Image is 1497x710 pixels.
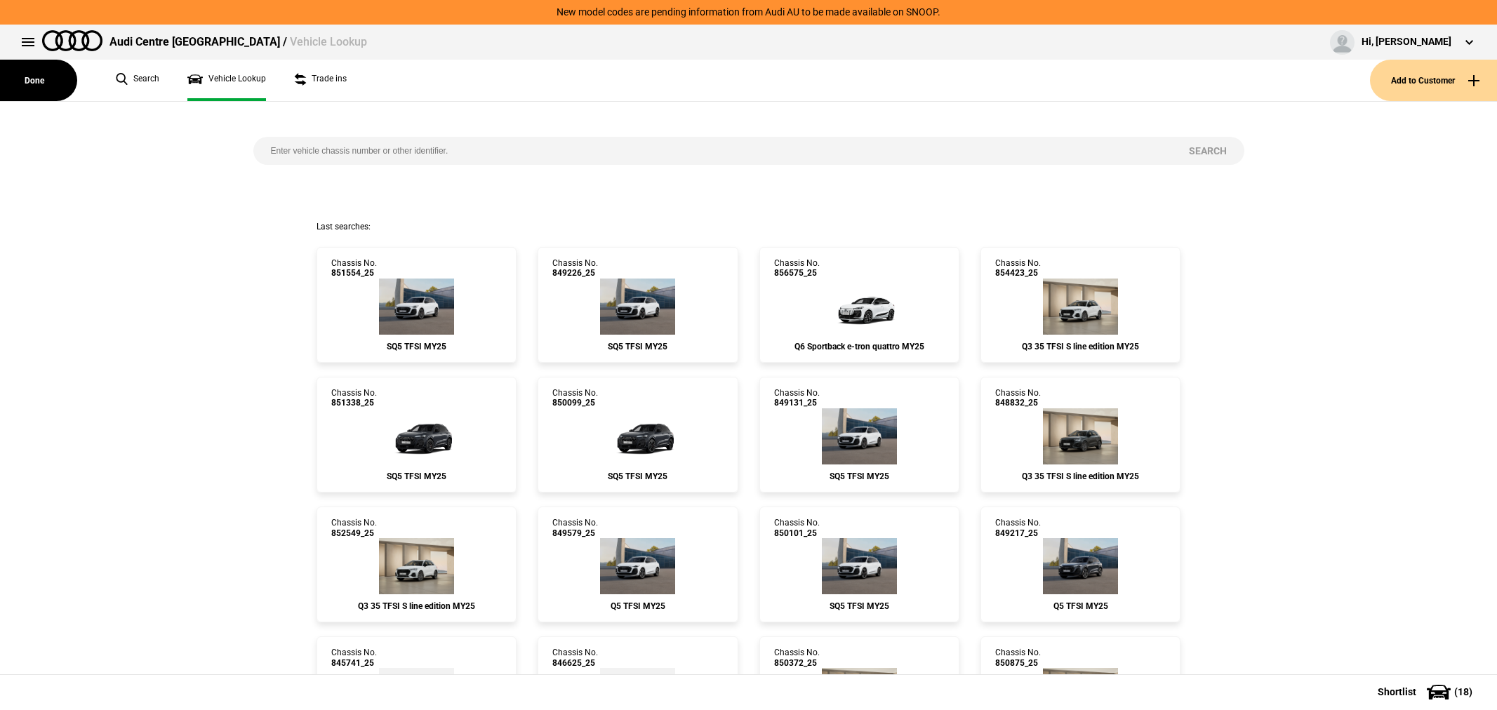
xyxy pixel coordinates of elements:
[995,388,1041,408] div: Chassis No.
[379,279,454,335] img: Audi_GUBS5Y_25S_GX_2Y2Y_PAH_5MK_WA2_6FJ_53A_PYH_PWO_(Nadin:_53A_5MK_6FJ_C56_PAH_PWO_PYH_WA2)_ext.png
[1357,674,1497,709] button: Shortlist(18)
[1454,687,1472,697] span: ( 18 )
[774,398,820,408] span: 849131_25
[331,388,377,408] div: Chassis No.
[116,60,159,101] a: Search
[995,471,1166,481] div: Q3 35 TFSI S line edition MY25
[774,648,820,668] div: Chassis No.
[1362,35,1451,49] div: Hi, [PERSON_NAME]
[552,648,598,668] div: Chassis No.
[331,398,377,408] span: 851338_25
[1171,137,1244,165] button: Search
[995,398,1041,408] span: 848832_25
[331,518,377,538] div: Chassis No.
[253,137,1171,165] input: Enter vehicle chassis number or other identifier.
[331,342,502,351] div: SQ5 TFSI MY25
[552,258,598,279] div: Chassis No.
[552,658,598,668] span: 846625_25
[317,222,371,232] span: Last searches:
[995,268,1041,278] span: 854423_25
[290,35,367,48] span: Vehicle Lookup
[552,518,598,538] div: Chassis No.
[774,601,945,611] div: SQ5 TFSI MY25
[822,538,897,594] img: Audi_GUBS5Y_25S_GX_2Y2Y_PAH_2MB_5MK_WA2_6FJ_PQ7_PYH_PWO_53D_(Nadin:_2MB_53D_5MK_6FJ_C56_PAH_PQ7_P...
[1043,408,1118,464] img: Audi_F3BCCX_25LE_FZ_6Y6Y_3S2_6FJ_V72_WN8_(Nadin:_3S2_6FJ_C62_V72_WN8)_ext.png
[552,528,598,538] span: 849579_25
[374,408,458,464] img: Audi_GUBS5Y_25S_GX_N7N7_PAH_2MB_5MK_WA2_3Y4_6FJ_PQ7_53A_PYH_PWO_Y4T_(Nadin:_2MB_3Y4_53A_5MK_6FJ_C...
[552,268,598,278] span: 849226_25
[552,342,723,351] div: SQ5 TFSI MY25
[774,658,820,668] span: 850372_25
[774,388,820,408] div: Chassis No.
[187,60,266,101] a: Vehicle Lookup
[379,538,454,594] img: Audi_F3BCCX_25LE_FZ_2Y2Y_3FU_6FJ_3S2_V72_WN8_(Nadin:_3FU_3S2_6FJ_C62_V72_WN8)_ext.png
[331,268,377,278] span: 851554_25
[995,258,1041,279] div: Chassis No.
[331,528,377,538] span: 852549_25
[331,258,377,279] div: Chassis No.
[1043,538,1118,594] img: Audi_GUBAZG_25_FW_N7N7_PAH_WA7_6FJ_F80_H65_Y4T_(Nadin:_6FJ_C56_F80_H65_PAH_S9S_WA7_Y4T)_ext.png
[995,342,1166,351] div: Q3 35 TFSI S line edition MY25
[817,279,901,335] img: Audi_GFNA38_25_GX_2Y2Y_WA2_WA7_VW5_PAJ_PYH_V39_(Nadin:_C06_PAJ_PYH_V39_VW5_WA2_WA7)_ext.png
[1378,687,1416,697] span: Shortlist
[331,658,377,668] span: 845741_25
[552,388,598,408] div: Chassis No.
[42,30,102,51] img: audi.png
[331,648,377,668] div: Chassis No.
[774,342,945,351] div: Q6 Sportback e-tron quattro MY25
[774,528,820,538] span: 850101_25
[552,471,723,481] div: SQ5 TFSI MY25
[600,538,675,594] img: Audi_GUBAZG_25_FW_2Y2Y_3FU_WA9_PAH_WA7_6FJ_PYH_F80_H65_(Nadin:_3FU_6FJ_C56_F80_H65_PAH_PYH_S9S_WA...
[995,658,1041,668] span: 850875_25
[995,648,1041,668] div: Chassis No.
[995,601,1166,611] div: Q5 TFSI MY25
[596,408,680,464] img: Audi_GUBS5Y_25S_GX_N7N7_PAH_2MB_5MK_WA2_6FJ_PQ7_PYH_PWO_53D_Y4T_(Nadin:_2MB_53D_5MK_6FJ_C56_PAH_P...
[331,471,502,481] div: SQ5 TFSI MY25
[331,601,502,611] div: Q3 35 TFSI S line edition MY25
[774,471,945,481] div: SQ5 TFSI MY25
[995,518,1041,538] div: Chassis No.
[774,518,820,538] div: Chassis No.
[552,398,598,408] span: 850099_25
[600,279,675,335] img: Audi_GUBS5Y_25S_GX_2Y2Y_PAH_WA2_6FJ_PQ7_PYH_PWO_53D_(Nadin:_53D_6FJ_C56_PAH_PQ7_PWO_PYH_WA2)_ext.png
[1370,60,1497,101] button: Add to Customer
[774,258,820,279] div: Chassis No.
[294,60,347,101] a: Trade ins
[1043,279,1118,335] img: Audi_F3BCCX_25LE_FZ_2Y2Y_3FU_6FJ_3S2_V72_WN8_(Nadin:_3FU_3S2_6FJ_C62_V72_WN8)_ext.png
[774,268,820,278] span: 856575_25
[822,408,897,464] img: Audi_GUBS5Y_25S_GX_2Y2Y_PAH_5MK_WA2_6FJ_53A_PYH_PWO_(Nadin:_53A_5MK_6FJ_C56_PAH_PWO_PYH_WA2)_ext.png
[109,34,367,50] div: Audi Centre [GEOGRAPHIC_DATA] /
[995,528,1041,538] span: 849217_25
[552,601,723,611] div: Q5 TFSI MY25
